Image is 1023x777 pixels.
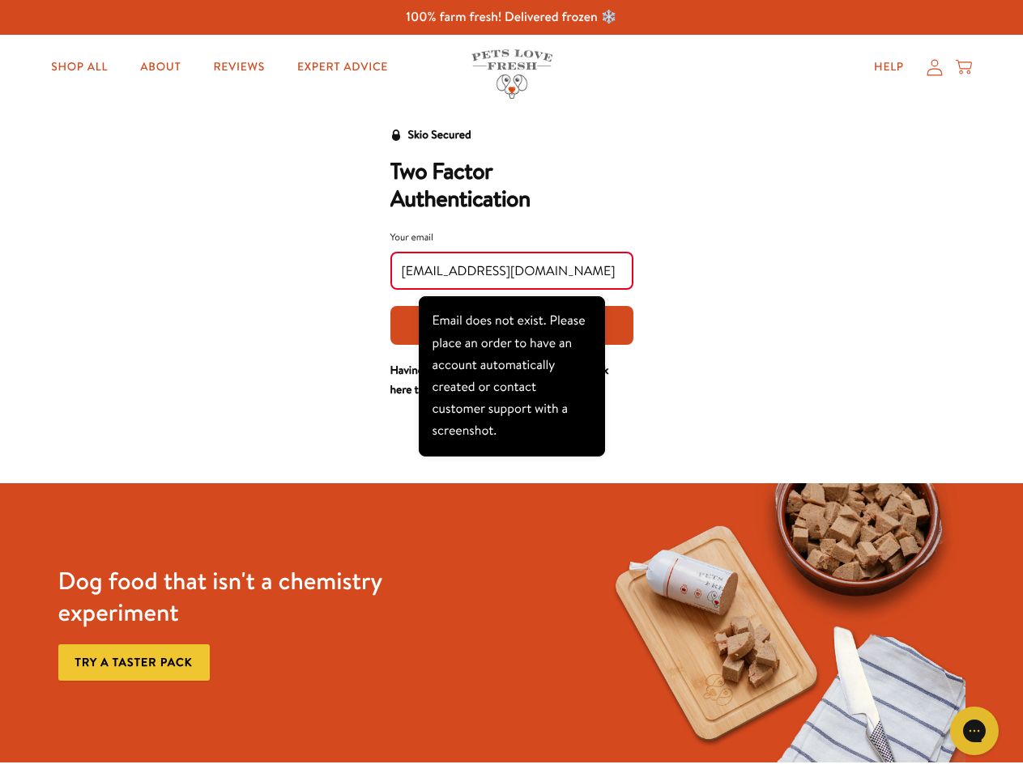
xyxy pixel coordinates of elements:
h3: Dog food that isn't a chemistry experiment [58,565,428,628]
img: Pets Love Fresh [471,49,552,99]
a: Try a taster pack [58,644,210,681]
iframe: Gorgias live chat messenger [942,701,1007,761]
img: Fussy [595,483,965,762]
h2: Two Factor Authentication [390,158,633,213]
div: Email does not exist. Please place an order to have an account automatically created or contact c... [433,310,591,442]
a: Help [861,51,917,83]
a: Shop All [38,51,121,83]
a: Reviews [200,51,277,83]
div: Your email [390,229,633,245]
a: About [127,51,194,83]
div: Skio Secured [408,125,471,145]
button: Get login code (sends SMS and email) [390,306,633,345]
input: Your email input field [402,262,622,280]
a: Having trouble getting your login code? Click here to log in with a password. [390,362,609,397]
a: Expert Advice [284,51,401,83]
a: Skio Secured [390,125,471,158]
svg: Security [390,129,402,141]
